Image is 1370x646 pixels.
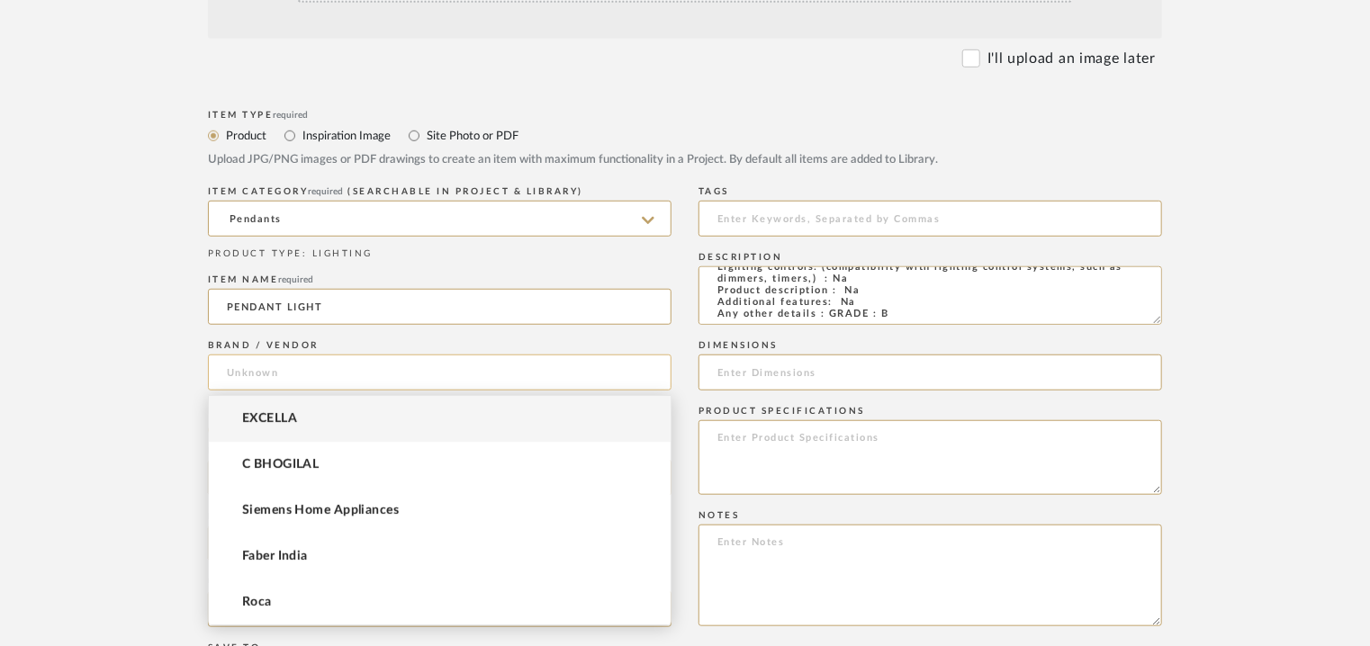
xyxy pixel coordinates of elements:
[699,201,1162,237] input: Enter Keywords, Separated by Commas
[208,186,671,197] div: ITEM CATEGORY
[242,457,319,472] span: C BHOGILAL
[208,289,671,325] input: Enter Name
[699,510,1162,521] div: Notes
[242,411,297,426] span: EXCELLA
[699,186,1162,197] div: Tags
[348,187,584,196] span: (Searchable in Project & Library)
[274,111,309,120] span: required
[425,126,518,146] label: Site Photo or PDF
[242,549,308,564] span: Faber India
[208,274,671,285] div: Item name
[208,201,671,237] input: Type a category to search and select
[302,249,373,258] span: : LIGHTING
[699,406,1162,417] div: Product Specifications
[208,340,671,351] div: Brand / Vendor
[208,354,671,390] input: Unknown
[699,354,1162,390] input: Enter Dimensions
[279,275,314,284] span: required
[208,124,1162,147] mat-radio-group: Select item type
[208,110,1162,121] div: Item Type
[987,48,1156,69] label: I'll upload an image later
[208,151,1162,169] div: Upload JPG/PNG images or PDF drawings to create an item with maximum functionality in a Project. ...
[699,340,1162,351] div: Dimensions
[208,247,671,261] div: PRODUCT TYPE
[242,595,272,610] span: Roca
[242,503,399,518] span: Siemens Home Appliances
[224,126,266,146] label: Product
[309,187,344,196] span: required
[699,252,1162,263] div: Description
[301,126,391,146] label: Inspiration Image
